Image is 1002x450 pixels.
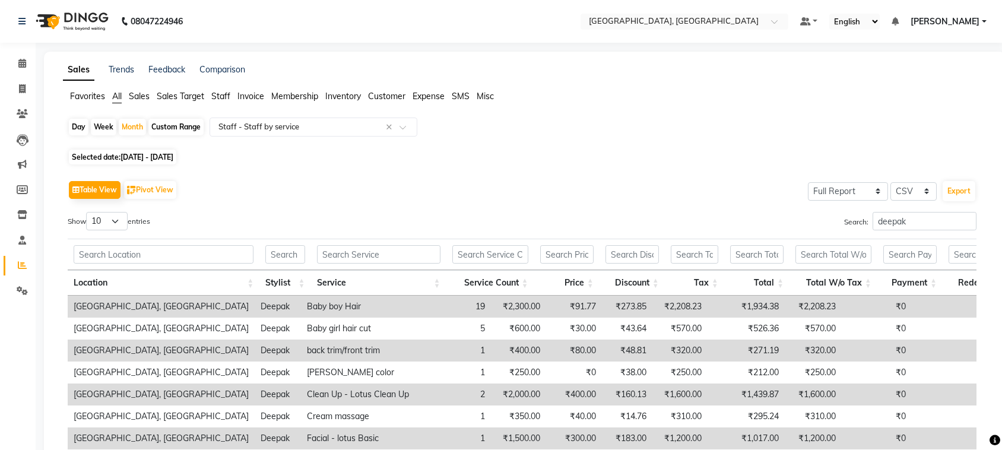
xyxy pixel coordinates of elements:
[386,121,396,134] span: Clear all
[255,318,301,340] td: Deepak
[911,15,979,28] span: [PERSON_NAME]
[708,427,785,449] td: ₹1,017.00
[265,245,305,264] input: Search Stylist
[68,362,255,384] td: [GEOGRAPHIC_DATA], [GEOGRAPHIC_DATA]
[415,384,491,405] td: 2
[600,270,665,296] th: Discount: activate to sort column ascending
[842,427,912,449] td: ₹0
[652,384,708,405] td: ₹1,600.00
[652,405,708,427] td: ₹310.00
[301,296,415,318] td: Baby boy Hair
[415,405,491,427] td: 1
[255,427,301,449] td: Deepak
[69,150,176,164] span: Selected date:
[68,296,255,318] td: [GEOGRAPHIC_DATA], [GEOGRAPHIC_DATA]
[68,405,255,427] td: [GEOGRAPHIC_DATA], [GEOGRAPHIC_DATA]
[724,270,789,296] th: Total: activate to sort column ascending
[842,362,912,384] td: ₹0
[368,91,405,102] span: Customer
[112,91,122,102] span: All
[546,296,602,318] td: ₹91.77
[546,405,602,427] td: ₹40.00
[271,91,318,102] span: Membership
[652,362,708,384] td: ₹250.00
[452,91,470,102] span: SMS
[844,212,976,230] label: Search:
[602,318,652,340] td: ₹43.64
[708,405,785,427] td: ₹295.24
[68,384,255,405] td: [GEOGRAPHIC_DATA], [GEOGRAPHIC_DATA]
[785,340,842,362] td: ₹320.00
[311,270,446,296] th: Service: activate to sort column ascending
[491,362,546,384] td: ₹250.00
[546,427,602,449] td: ₹300.00
[415,427,491,449] td: 1
[148,119,204,135] div: Custom Range
[785,318,842,340] td: ₹570.00
[943,181,975,201] button: Export
[69,119,88,135] div: Day
[109,64,134,75] a: Trends
[795,245,871,264] input: Search Total W/o Tax
[534,270,600,296] th: Price: activate to sort column ascending
[491,340,546,362] td: ₹400.00
[602,384,652,405] td: ₹160.13
[255,405,301,427] td: Deepak
[652,318,708,340] td: ₹570.00
[446,270,534,296] th: Service Count: activate to sort column ascending
[883,245,937,264] input: Search Payment
[452,245,528,264] input: Search Service Count
[652,296,708,318] td: ₹2,208.23
[68,318,255,340] td: [GEOGRAPHIC_DATA], [GEOGRAPHIC_DATA]
[491,318,546,340] td: ₹600.00
[91,119,116,135] div: Week
[30,5,112,38] img: logo
[546,340,602,362] td: ₹80.00
[491,427,546,449] td: ₹1,500.00
[730,245,784,264] input: Search Total
[68,340,255,362] td: [GEOGRAPHIC_DATA], [GEOGRAPHIC_DATA]
[708,384,785,405] td: ₹1,439.87
[325,91,361,102] span: Inventory
[842,384,912,405] td: ₹0
[237,91,264,102] span: Invoice
[415,340,491,362] td: 1
[301,384,415,405] td: Clean Up - Lotus Clean Up
[785,296,842,318] td: ₹2,208.23
[301,318,415,340] td: Baby girl hair cut
[605,245,659,264] input: Search Discount
[602,296,652,318] td: ₹273.85
[148,64,185,75] a: Feedback
[602,340,652,362] td: ₹48.81
[602,362,652,384] td: ₹38.00
[708,340,785,362] td: ₹271.19
[74,245,253,264] input: Search Location
[157,91,204,102] span: Sales Target
[540,245,594,264] input: Search Price
[785,362,842,384] td: ₹250.00
[877,270,943,296] th: Payment: activate to sort column ascending
[491,296,546,318] td: ₹2,300.00
[199,64,245,75] a: Comparison
[124,181,176,199] button: Pivot View
[873,212,976,230] input: Search:
[546,318,602,340] td: ₹30.00
[708,318,785,340] td: ₹526.36
[255,362,301,384] td: Deepak
[131,5,183,38] b: 08047224946
[69,181,121,199] button: Table View
[317,245,440,264] input: Search Service
[119,119,146,135] div: Month
[546,384,602,405] td: ₹400.00
[301,427,415,449] td: Facial - lotus Basic
[68,212,150,230] label: Show entries
[546,362,602,384] td: ₹0
[785,405,842,427] td: ₹310.00
[785,384,842,405] td: ₹1,600.00
[301,340,415,362] td: back trim/front trim
[301,405,415,427] td: Cream massage
[842,318,912,340] td: ₹0
[708,296,785,318] td: ₹1,934.38
[785,427,842,449] td: ₹1,200.00
[211,91,230,102] span: Staff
